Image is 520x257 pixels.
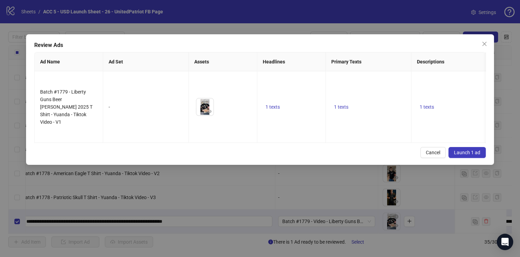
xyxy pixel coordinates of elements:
[35,52,103,71] th: Ad Name
[426,150,440,155] span: Cancel
[196,98,213,115] img: Asset 1
[411,52,497,71] th: Descriptions
[103,52,189,71] th: Ad Set
[109,103,183,111] div: -
[454,150,480,155] span: Launch 1 ad
[205,107,213,115] button: Preview
[482,41,487,47] span: close
[326,52,411,71] th: Primary Texts
[265,104,280,110] span: 1 texts
[34,41,486,49] div: Review Ads
[257,52,326,71] th: Headlines
[417,103,437,111] button: 1 texts
[207,109,212,114] span: eye
[331,103,351,111] button: 1 texts
[448,147,486,158] button: Launch 1 ad
[420,147,446,158] button: Cancel
[40,89,92,125] span: Batch #1779 - Liberty Guns Beer [PERSON_NAME] 2025 T Shirt - Yuanda - Tiktok Video - V1
[497,234,513,250] div: Open Intercom Messenger
[479,38,490,49] button: Close
[334,104,348,110] span: 1 texts
[263,103,283,111] button: 1 texts
[189,52,257,71] th: Assets
[420,104,434,110] span: 1 texts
